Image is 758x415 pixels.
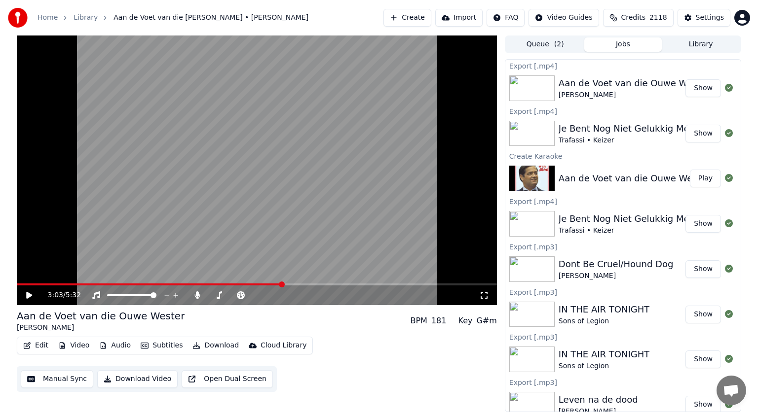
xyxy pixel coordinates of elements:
[559,90,710,100] div: [PERSON_NAME]
[48,290,72,300] div: /
[21,370,93,388] button: Manual Sync
[685,79,721,97] button: Show
[603,9,674,27] button: Credits2118
[584,37,662,52] button: Jobs
[505,376,741,388] div: Export [.mp3]
[717,376,746,405] div: Open de chat
[506,37,584,52] button: Queue
[8,8,28,28] img: youka
[559,76,710,90] div: Aan de Voet van die Ouwe Wester
[505,286,741,298] div: Export [.mp3]
[38,13,308,23] nav: breadcrumb
[685,350,721,368] button: Show
[487,9,525,27] button: FAQ
[19,339,52,352] button: Edit
[505,331,741,343] div: Export [.mp3]
[431,315,447,327] div: 181
[559,303,649,316] div: IN THE AIR TONIGHT
[559,257,674,271] div: Dont Be Cruel/Hound Dog
[458,315,472,327] div: Key
[529,9,599,27] button: Video Guides
[189,339,243,352] button: Download
[559,361,649,371] div: Sons of Legion
[97,370,178,388] button: Download Video
[649,13,667,23] span: 2118
[685,260,721,278] button: Show
[17,323,185,333] div: [PERSON_NAME]
[559,393,638,407] div: Leven na de dood
[74,13,98,23] a: Library
[17,309,185,323] div: Aan de Voet van die Ouwe Wester
[559,347,649,361] div: IN THE AIR TONIGHT
[505,60,741,71] div: Export [.mp4]
[505,150,741,162] div: Create Karaoke
[621,13,645,23] span: Credits
[678,9,730,27] button: Settings
[66,290,81,300] span: 5:32
[559,271,674,281] div: [PERSON_NAME]
[48,290,63,300] span: 3:03
[54,339,93,352] button: Video
[696,13,724,23] div: Settings
[383,9,431,27] button: Create
[95,339,135,352] button: Audio
[685,125,721,142] button: Show
[685,215,721,233] button: Show
[554,39,564,49] span: ( 2 )
[476,315,496,327] div: G#m
[662,37,740,52] button: Library
[505,195,741,207] div: Export [.mp4]
[182,370,273,388] button: Open Dual Screen
[690,170,721,187] button: Play
[559,316,649,326] div: Sons of Legion
[505,105,741,117] div: Export [.mp4]
[261,341,306,350] div: Cloud Library
[410,315,427,327] div: BPM
[114,13,308,23] span: Aan de Voet van die [PERSON_NAME] • [PERSON_NAME]
[137,339,187,352] button: Subtitles
[38,13,58,23] a: Home
[685,306,721,323] button: Show
[685,396,721,414] button: Show
[505,241,741,252] div: Export [.mp3]
[435,9,483,27] button: Import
